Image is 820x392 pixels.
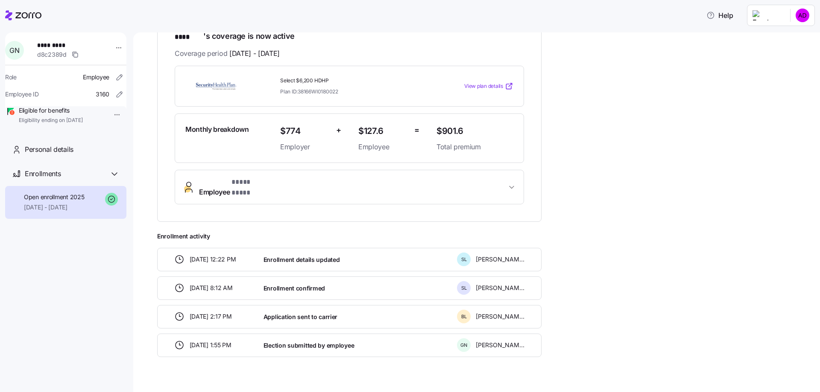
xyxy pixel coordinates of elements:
span: Election submitted by employee [264,341,354,350]
button: Help [700,7,740,24]
span: Eligibility ending on [DATE] [19,117,83,124]
img: 0dc50cdb7dc607bd9d5b4732d0ba19db [796,9,809,22]
h1: 's coverage is now active [175,21,524,41]
span: = [414,124,419,136]
span: [PERSON_NAME] [476,255,524,264]
span: Employee [358,142,407,152]
img: Security Health Plan [185,76,247,96]
span: [PERSON_NAME] [476,284,524,292]
span: + [336,124,341,136]
img: Employer logo [753,10,783,20]
span: Plan ID: 38166WI0180022 [280,88,338,95]
span: [DATE] 1:55 PM [190,341,231,349]
span: S L [461,286,467,290]
span: Total premium [436,142,513,152]
span: Enrollments [25,168,61,179]
span: G N [460,343,467,348]
span: Enrollment confirmed [264,284,325,293]
span: Open enrollment 2025 [24,193,84,201]
span: Employee [199,177,264,197]
span: [DATE] - [DATE] [24,203,84,212]
span: Help [706,10,733,20]
span: Employer [280,142,329,152]
span: Role [5,73,17,81]
span: [DATE] 2:17 PM [190,312,232,321]
span: [DATE] - [DATE] [229,48,280,59]
span: $901.6 [436,124,513,138]
span: Coverage period [175,48,280,59]
span: $774 [280,124,329,138]
span: d8c2389d [37,50,67,59]
span: Personal details [25,144,73,155]
span: [DATE] 12:22 PM [190,255,236,264]
span: Employee ID [5,90,39,99]
span: Eligible for benefits [19,106,83,115]
span: B L [461,314,467,319]
span: Enrollment activity [157,232,542,241]
span: Employee [83,73,109,81]
span: G N [9,47,19,54]
span: $127.6 [358,124,407,138]
span: Enrollment details updated [264,256,340,264]
span: Monthly breakdown [185,124,249,135]
a: View plan details [464,82,513,90]
span: Select $6,200 HDHP [280,77,430,84]
span: [DATE] 8:12 AM [190,284,233,292]
span: Application sent to carrier [264,313,337,321]
span: 3160 [96,90,109,99]
span: S L [461,257,467,262]
span: View plan details [464,82,503,90]
span: [PERSON_NAME] [476,341,524,349]
span: [PERSON_NAME] [476,312,524,321]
